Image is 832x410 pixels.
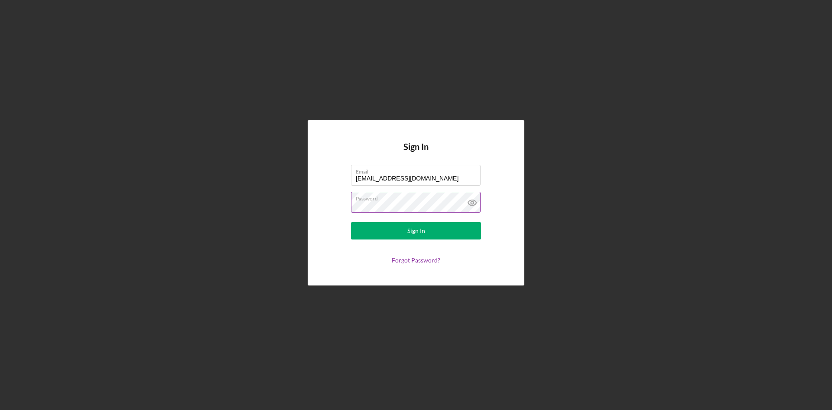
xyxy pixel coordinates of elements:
[356,192,481,202] label: Password
[407,222,425,239] div: Sign In
[356,165,481,175] label: Email
[351,222,481,239] button: Sign In
[392,256,440,264] a: Forgot Password?
[403,142,429,165] h4: Sign In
